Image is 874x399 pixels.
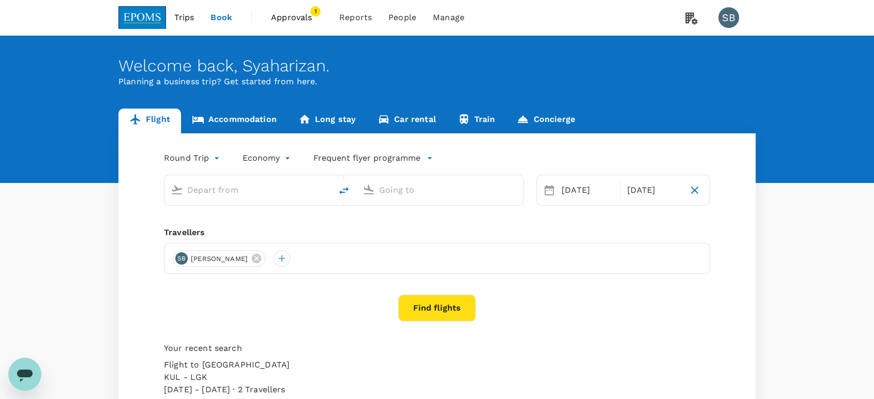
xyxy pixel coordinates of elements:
span: Manage [433,11,464,24]
span: Trips [174,11,194,24]
div: Economy [243,150,293,166]
div: Flight to [GEOGRAPHIC_DATA] [164,359,710,371]
button: Open [324,189,326,191]
p: Your recent search [164,342,710,355]
button: Frequent flyer programme [313,152,433,164]
div: [DATE] - [DATE] · 2 Travellers [164,383,710,396]
div: [DATE] [623,180,683,201]
div: Welcome back , Syaharizan . [118,56,756,75]
a: Car rental [367,109,447,133]
button: Open [516,189,518,191]
span: Reports [339,11,372,24]
div: KUL - LGK [164,371,710,383]
span: 1 [310,6,321,17]
div: [DATE] [557,180,618,201]
span: People [388,11,416,24]
button: delete [331,178,356,203]
div: SB[PERSON_NAME] [173,250,265,267]
span: Book [210,11,232,24]
div: SB [175,252,188,265]
div: Travellers [164,226,710,239]
img: EPOMS SDN BHD [118,6,166,29]
p: Planning a business trip? Get started from here. [118,75,756,88]
iframe: Button to launch messaging window [8,358,41,391]
span: [PERSON_NAME] [185,254,254,264]
div: Round Trip [164,150,222,166]
p: Frequent flyer programme [313,152,420,164]
input: Depart from [187,182,310,198]
a: Long stay [288,109,367,133]
input: Going to [379,182,502,198]
div: SB [718,7,739,28]
a: Train [447,109,506,133]
a: Accommodation [181,109,288,133]
button: Find flights [398,295,476,321]
a: Concierge [506,109,585,133]
span: Approvals [271,11,323,24]
a: Flight [118,109,181,133]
